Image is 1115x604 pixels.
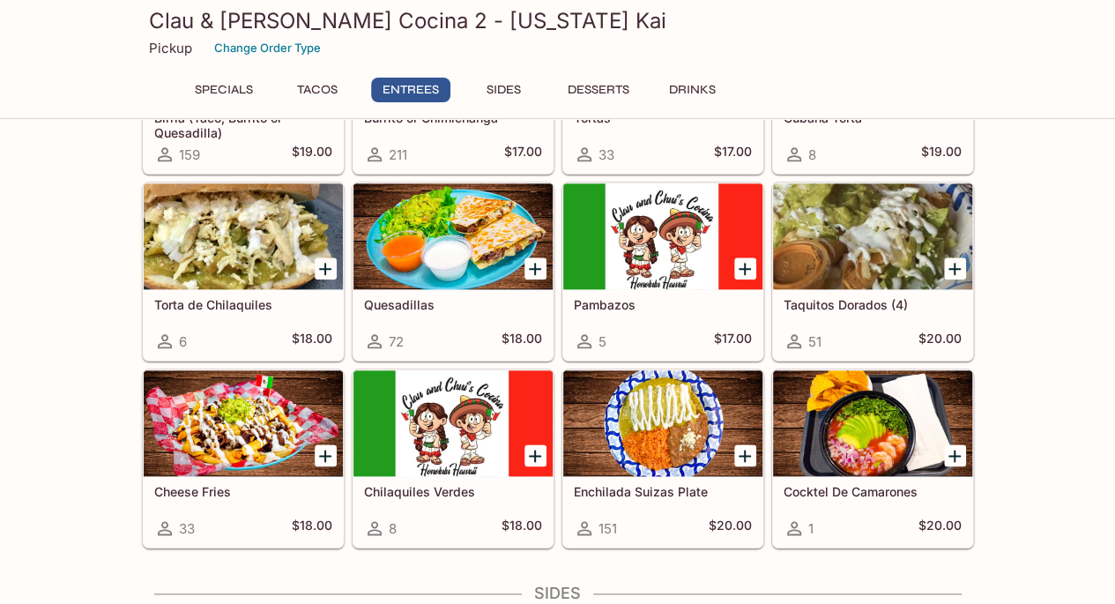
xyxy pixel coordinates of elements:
span: 6 [179,333,187,350]
p: Pickup [149,40,192,56]
span: 33 [179,520,195,537]
h4: Sides [142,584,974,603]
a: Quesadillas72$18.00 [353,183,554,361]
h5: Quesadillas [364,297,542,312]
h5: $17.00 [504,144,542,165]
span: 1 [808,520,814,537]
h3: Clau & [PERSON_NAME] Cocina 2 - [US_STATE] Kai [149,7,967,34]
span: 51 [808,333,821,350]
h5: $18.00 [502,331,542,352]
span: 8 [808,146,816,163]
span: 5 [598,333,606,350]
h5: $17.00 [714,331,752,352]
h5: Taquitos Dorados (4) [784,297,962,312]
span: 151 [598,520,617,537]
h5: $19.00 [921,144,962,165]
button: Sides [465,78,544,102]
button: Add Torta de Chilaquiles [315,257,337,280]
button: Entrees [371,78,450,102]
div: Cocktel De Camarones [773,370,972,476]
a: Cheese Fries33$18.00 [143,369,344,548]
h5: $19.00 [292,144,332,165]
h5: Birria (Taco, Burrito or Quesadilla) [154,110,332,139]
div: Cheese Fries [144,370,343,476]
span: 33 [598,146,614,163]
button: Add Cocktel De Camarones [944,444,966,466]
a: Enchilada Suizas Plate151$20.00 [562,369,763,548]
div: Enchilada Suizas Plate [563,370,762,476]
h5: $20.00 [918,518,962,539]
h5: $18.00 [292,518,332,539]
h5: Pambazos [574,297,752,312]
button: Add Cheese Fries [315,444,337,466]
h5: Torta de Chilaquiles [154,297,332,312]
button: Add Enchilada Suizas Plate [734,444,756,466]
h5: Enchilada Suizas Plate [574,484,752,499]
div: Quesadillas [353,183,553,289]
span: 211 [389,146,407,163]
div: Pambazos [563,183,762,289]
button: Add Quesadillas [524,257,546,280]
h5: Chilaquiles Verdes [364,484,542,499]
h5: $18.00 [292,331,332,352]
span: 8 [389,520,397,537]
h5: $18.00 [502,518,542,539]
span: 72 [389,333,404,350]
h5: Cheese Fries [154,484,332,499]
button: Add Pambazos [734,257,756,280]
button: Tacos [278,78,357,102]
button: Add Taquitos Dorados (4) [944,257,966,280]
h5: $17.00 [714,144,752,165]
button: Change Order Type [206,34,329,62]
h5: Cocktel De Camarones [784,484,962,499]
div: Chilaquiles Verdes [353,370,553,476]
span: 159 [179,146,200,163]
a: Pambazos5$17.00 [562,183,763,361]
h5: $20.00 [709,518,752,539]
a: Taquitos Dorados (4)51$20.00 [772,183,973,361]
a: Torta de Chilaquiles6$18.00 [143,183,344,361]
a: Chilaquiles Verdes8$18.00 [353,369,554,548]
button: Add Chilaquiles Verdes [524,444,546,466]
a: Cocktel De Camarones1$20.00 [772,369,973,548]
h5: $20.00 [918,331,962,352]
button: Drinks [653,78,732,102]
div: Torta de Chilaquiles [144,183,343,289]
button: Desserts [558,78,639,102]
button: Specials [184,78,264,102]
div: Taquitos Dorados (4) [773,183,972,289]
